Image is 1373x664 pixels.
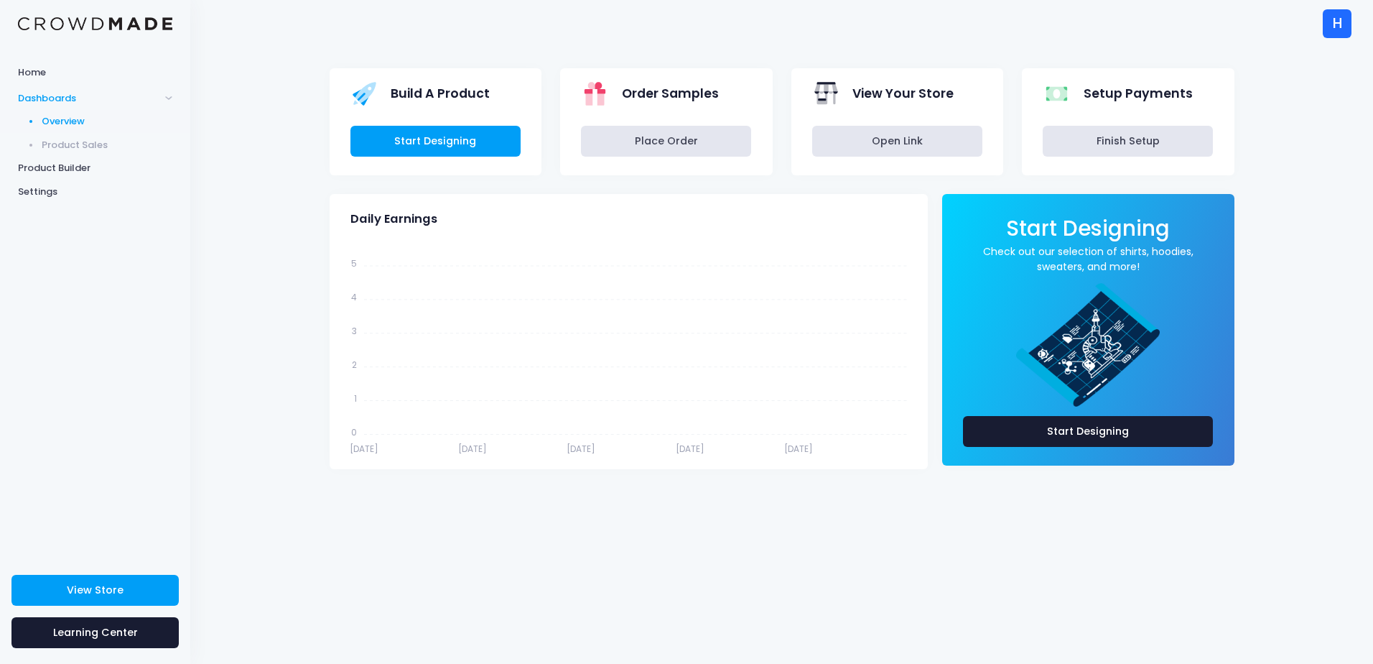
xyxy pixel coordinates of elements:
span: Overview [42,114,173,129]
tspan: 2 [352,359,357,371]
span: Start Designing [1006,213,1170,243]
a: Place Order [581,126,751,157]
span: Learning Center [53,625,138,640]
tspan: 0 [351,426,357,438]
span: Settings [18,185,172,199]
tspan: 5 [351,257,357,269]
span: Dashboards [18,91,160,106]
div: H [1323,9,1351,38]
tspan: 1 [354,392,357,405]
span: Home [18,65,172,80]
a: Check out our selection of shirts, hoodies, sweaters, and more! [963,244,1214,275]
tspan: [DATE] [458,443,487,455]
span: Product Sales [42,138,173,152]
span: Build A Product [391,84,490,103]
img: Logo [18,17,172,31]
a: Start Designing [350,126,521,157]
span: Setup Payments [1084,84,1193,103]
span: View Your Store [852,84,954,103]
tspan: 3 [352,325,357,337]
a: Open Link [812,126,982,157]
tspan: [DATE] [675,443,704,455]
tspan: [DATE] [350,443,378,455]
a: Start Designing [963,416,1214,447]
a: Finish Setup [1043,126,1213,157]
a: View Store [11,575,179,606]
span: Order Samples [622,84,719,103]
a: Learning Center [11,617,179,648]
span: Daily Earnings [350,212,437,226]
span: View Store [67,583,124,597]
a: Start Designing [1006,226,1170,239]
tspan: [DATE] [784,443,813,455]
span: Product Builder [18,161,172,175]
tspan: 4 [351,291,357,303]
tspan: [DATE] [567,443,595,455]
